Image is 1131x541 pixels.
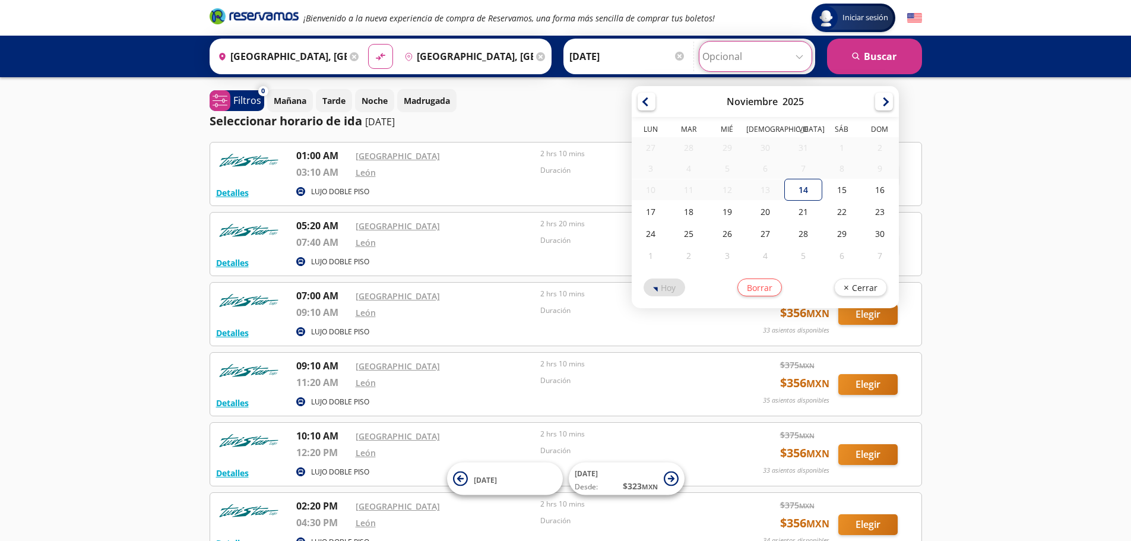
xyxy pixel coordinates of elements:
[540,515,720,526] p: Duración
[447,463,563,495] button: [DATE]
[799,501,815,510] small: MXN
[216,397,249,409] button: Detalles
[670,245,708,267] div: 02-Dic-25
[540,219,720,229] p: 2 hrs 20 mins
[210,90,264,111] button: 0Filtros
[356,290,440,302] a: [GEOGRAPHIC_DATA]
[216,467,249,479] button: Detalles
[210,7,299,25] i: Brand Logo
[540,165,720,176] p: Duración
[311,467,369,477] p: LUJO DOBLE PISO
[397,89,457,112] button: Madrugada
[670,158,708,179] div: 04-Nov-25
[708,158,746,179] div: 05-Nov-25
[540,429,720,439] p: 2 hrs 10 mins
[274,94,306,107] p: Mañana
[632,158,670,179] div: 03-Nov-25
[356,431,440,442] a: [GEOGRAPHIC_DATA]
[670,201,708,223] div: 18-Nov-25
[267,89,313,112] button: Mañana
[780,359,815,371] span: $ 375
[861,137,899,158] div: 02-Nov-25
[213,42,347,71] input: Buscar Origen
[216,499,281,523] img: RESERVAMOS
[861,158,899,179] div: 09-Nov-25
[575,469,598,479] span: [DATE]
[838,12,893,24] span: Iniciar sesión
[784,245,822,267] div: 05-Dic-25
[356,167,376,178] a: León
[296,429,350,443] p: 10:10 AM
[823,124,861,137] th: Sábado
[746,223,784,245] div: 27-Nov-25
[540,499,720,510] p: 2 hrs 10 mins
[907,11,922,26] button: English
[540,289,720,299] p: 2 hrs 10 mins
[799,361,815,370] small: MXN
[356,220,440,232] a: [GEOGRAPHIC_DATA]
[670,223,708,245] div: 25-Nov-25
[569,463,685,495] button: [DATE]Desde:$323MXN
[575,482,598,492] span: Desde:
[737,279,782,296] button: Borrar
[356,360,440,372] a: [GEOGRAPHIC_DATA]
[823,137,861,158] div: 01-Nov-25
[296,499,350,513] p: 02:20 PM
[540,445,720,456] p: Duración
[356,377,376,388] a: León
[838,444,898,465] button: Elegir
[708,137,746,158] div: 29-Oct-25
[296,219,350,233] p: 05:20 AM
[356,517,376,529] a: León
[784,201,822,223] div: 21-Nov-25
[322,94,346,107] p: Tarde
[708,179,746,200] div: 12-Nov-25
[216,219,281,242] img: RESERVAMOS
[806,307,829,320] small: MXN
[763,466,829,476] p: 33 asientos disponibles
[296,515,350,530] p: 04:30 PM
[823,245,861,267] div: 06-Dic-25
[216,148,281,172] img: RESERVAMOS
[642,482,658,491] small: MXN
[216,327,249,339] button: Detalles
[823,179,861,201] div: 15-Nov-25
[806,377,829,390] small: MXN
[569,42,686,71] input: Elegir Fecha
[782,95,804,108] div: 2025
[296,235,350,249] p: 07:40 AM
[838,304,898,325] button: Elegir
[834,279,887,296] button: Cerrar
[216,257,249,269] button: Detalles
[784,137,822,158] div: 31-Oct-25
[316,89,352,112] button: Tarde
[356,447,376,458] a: León
[644,279,685,296] button: Hoy
[784,158,822,179] div: 07-Nov-25
[216,359,281,382] img: RESERVAMOS
[746,245,784,267] div: 04-Dic-25
[540,359,720,369] p: 2 hrs 10 mins
[296,445,350,460] p: 12:20 PM
[702,42,809,71] input: Opcional
[356,501,440,512] a: [GEOGRAPHIC_DATA]
[632,179,670,200] div: 10-Nov-25
[356,150,440,162] a: [GEOGRAPHIC_DATA]
[400,42,533,71] input: Buscar Destino
[780,499,815,511] span: $ 375
[404,94,450,107] p: Madrugada
[827,39,922,74] button: Buscar
[261,86,265,96] span: 0
[632,245,670,267] div: 01-Dic-25
[216,429,281,453] img: RESERVAMOS
[623,480,658,492] span: $ 323
[784,223,822,245] div: 28-Nov-25
[296,148,350,163] p: 01:00 AM
[780,444,829,462] span: $ 356
[670,137,708,158] div: 28-Oct-25
[861,223,899,245] div: 30-Nov-25
[861,124,899,137] th: Domingo
[216,289,281,312] img: RESERVAMOS
[861,201,899,223] div: 23-Nov-25
[727,95,778,108] div: Noviembre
